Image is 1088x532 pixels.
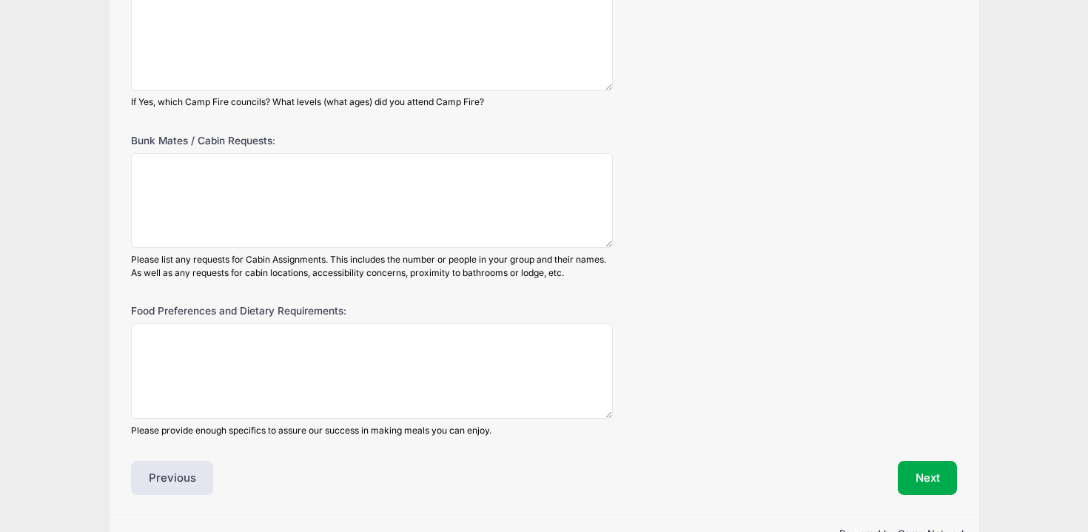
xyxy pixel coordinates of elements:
[131,424,613,437] div: Please provide enough specifics to assure our success in making meals you can enjoy.
[131,253,613,280] div: Please list any requests for Cabin Assignments. This includes the number or people in your group ...
[898,461,958,495] button: Next
[131,303,406,318] label: Food Preferences and Dietary Requirements:
[131,133,406,148] label: Bunk Mates / Cabin Requests:
[131,461,214,495] button: Previous
[131,95,613,109] div: If Yes, which Camp Fire councils? What levels (what ages) did you attend Camp Fire?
